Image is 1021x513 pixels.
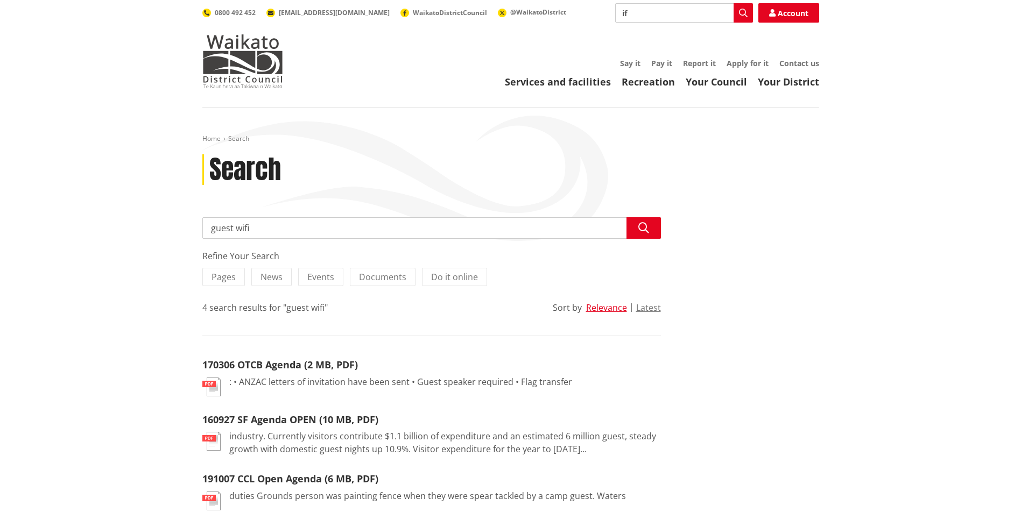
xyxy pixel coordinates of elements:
a: Say it [620,58,640,68]
a: WaikatoDistrictCouncil [400,8,487,17]
a: Account [758,3,819,23]
div: 4 search results for "guest wifi" [202,301,328,314]
input: Search input [615,3,753,23]
div: Refine Your Search [202,250,661,262]
span: WaikatoDistrictCouncil [413,8,487,17]
a: 170306 OTCB Agenda (2 MB, PDF) [202,358,358,371]
a: 191007 CCL Open Agenda (6 MB, PDF) [202,472,378,485]
nav: breadcrumb [202,134,819,144]
span: @WaikatoDistrict [510,8,566,17]
span: Do it online [431,271,478,283]
span: Search [228,134,249,143]
a: [EMAIL_ADDRESS][DOMAIN_NAME] [266,8,390,17]
a: Services and facilities [505,75,611,88]
p: duties Grounds person was painting fence when they were spear tackled by a camp guest. Waters [229,489,626,502]
img: document-pdf.svg [202,432,221,451]
img: Waikato District Council - Te Kaunihera aa Takiwaa o Waikato [202,34,283,88]
p: : • ANZAC letters of invitation have been sent • Guest speaker required • Flag transfer [229,375,572,388]
div: Sort by [553,301,582,314]
img: document-pdf.svg [202,491,221,510]
input: Search input [202,217,661,239]
span: News [260,271,283,283]
a: Pay it [651,58,672,68]
button: Latest [636,303,661,312]
a: Report it [683,58,716,68]
a: Contact us [779,58,819,68]
iframe: Messenger Launcher [971,468,1010,507]
a: Apply for it [727,58,769,68]
a: Home [202,134,221,143]
span: [EMAIL_ADDRESS][DOMAIN_NAME] [279,8,390,17]
span: Pages [212,271,236,283]
a: 0800 492 452 [202,8,256,17]
a: Recreation [622,75,675,88]
a: Your District [758,75,819,88]
a: Your Council [686,75,747,88]
span: 0800 492 452 [215,8,256,17]
button: Relevance [586,303,627,312]
a: @WaikatoDistrict [498,8,566,17]
span: Documents [359,271,406,283]
img: document-pdf.svg [202,377,221,396]
span: Events [307,271,334,283]
h1: Search [209,154,281,186]
a: 160927 SF Agenda OPEN (10 MB, PDF) [202,413,378,426]
p: industry. Currently visitors contribute $1.1 billion of expenditure and an estimated 6 million gu... [229,430,661,455]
